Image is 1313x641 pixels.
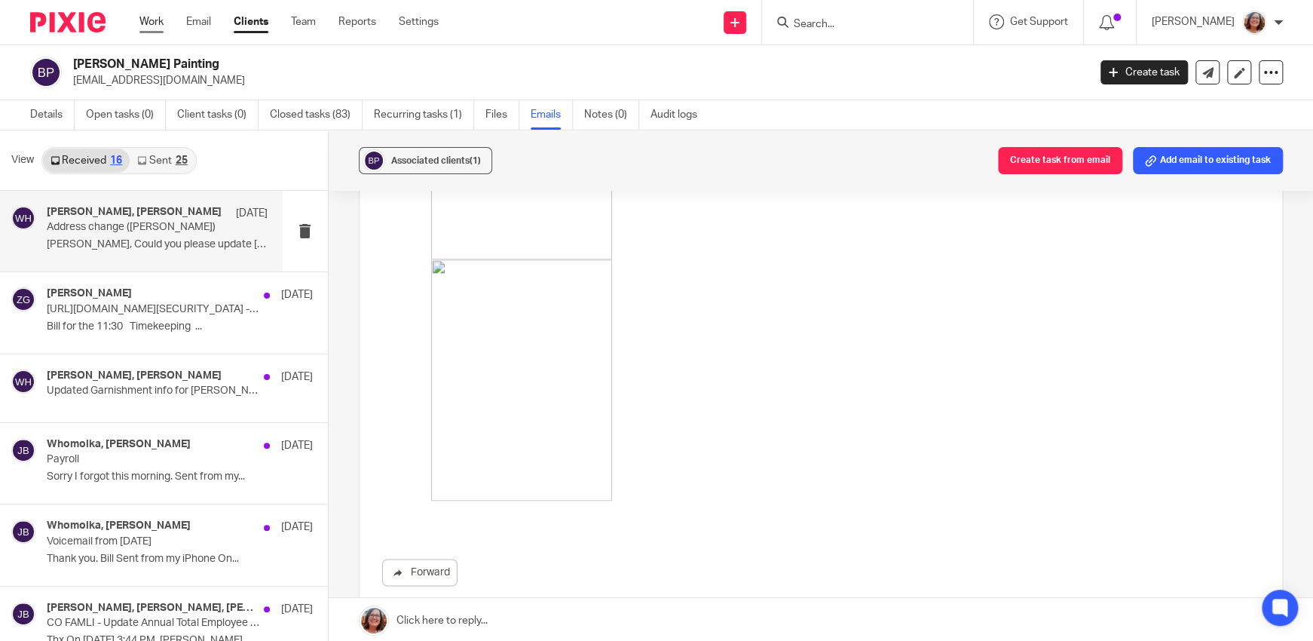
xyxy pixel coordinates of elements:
input: Search [792,18,928,32]
img: emails [26,257,48,280]
h4: [PERSON_NAME], [PERSON_NAME], [PERSON_NAME], [PERSON_NAME], [PERSON_NAME], [PERSON_NAME][MEDICAL_... [47,602,256,615]
a: Sent25 [130,149,194,173]
span: Payroll Specialist [90,94,167,106]
button: Create task from email [998,147,1122,174]
a: Files [485,100,519,130]
p: CO FAMLI - Update Annual Total Employee headcount by [DATE] [47,617,259,630]
a: Emails [531,100,573,130]
div: 25 [176,155,188,166]
a: Reports [338,14,376,29]
img: svg%3E [11,602,35,626]
img: svg%3E [11,206,35,230]
span: View [11,152,34,168]
span: Get Support [1010,17,1068,27]
h2: [PERSON_NAME] Painting [73,57,877,72]
p: [DATE] [236,206,268,221]
p: Thank you. Bill Sent from my iPhone On... [47,553,313,566]
p: Bill for the 11:30 Timekeeping ... [47,320,313,333]
img: emails [50,257,73,280]
span: [PHONE_NUMBER] [150,166,240,177]
a: Audit logs [650,100,709,130]
img: svg%3E [11,520,35,544]
h4: [PERSON_NAME] [47,287,132,300]
a: Closed tasks (83) [270,100,363,130]
a: Forward [382,559,458,586]
p: [PERSON_NAME] [1152,14,1235,29]
p: [EMAIL_ADDRESS][DOMAIN_NAME] [73,73,1078,88]
a: Work [139,14,164,29]
span: (1) [470,156,481,165]
a: Details [30,100,75,130]
div: 16 [110,155,122,166]
p: [PERSON_NAME], Could you please update [PERSON_NAME]’s... [47,238,268,251]
button: Add email to existing task [1133,147,1283,174]
button: Associated clients(1) [359,147,492,174]
a: [URL][DOMAIN_NAME] [78,63,190,75]
span: > [82,198,88,209]
p: [DATE] [281,520,313,535]
p: [DATE] [281,602,313,617]
a: Recurring tasks (1) [374,100,474,130]
span: Associated clients [391,156,481,165]
p: Payroll [47,453,259,466]
a: https://[DOMAIN_NAME][URL] [88,197,240,209]
span: https:// [88,197,123,209]
span: [PHONE_NUMBER] [48,181,142,192]
p: [DATE] [281,370,313,385]
a: Create task [1100,60,1188,84]
img: svg%3E [30,57,62,88]
p: [URL][DOMAIN_NAME][SECURITY_DATA] - Timekeeping Demo [47,303,259,316]
a: Notes (0) [584,100,639,130]
a: Settings [399,14,439,29]
a: Received16 [43,149,130,173]
img: svg%3E [11,287,35,311]
img: Pixie [30,12,106,32]
span: I [87,94,90,106]
a: [URL][DOMAIN_NAME] [59,78,170,90]
a: Open tasks (0) [86,100,166,130]
h4: [PERSON_NAME], [PERSON_NAME] [47,370,222,382]
a: Client tasks (0) [177,100,259,130]
a: Team [291,14,316,29]
a: Clients [234,14,268,29]
h4: Whomolka, [PERSON_NAME] [47,520,191,532]
span: [DOMAIN_NAME][URL] [126,197,240,209]
p: Voicemail from [DATE] [47,535,259,548]
p: [DATE] [281,438,313,453]
a: Email [186,14,211,29]
img: svg%3E [11,370,35,394]
p: [DATE] [281,287,313,302]
img: svg%3E [11,438,35,462]
h4: Whomolka, [PERSON_NAME] [47,438,191,451]
h4: [PERSON_NAME], [PERSON_NAME] [47,206,222,219]
img: svg%3E [363,149,385,172]
img: LB%20Reg%20Headshot%208-2-23.jpg [1242,11,1266,35]
p: Updated Garnishment info for [PERSON_NAME] [47,385,259,397]
p: Address change ([PERSON_NAME]) [47,221,223,234]
p: Sorry I forgot this morning. Sent from my... [47,471,313,483]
